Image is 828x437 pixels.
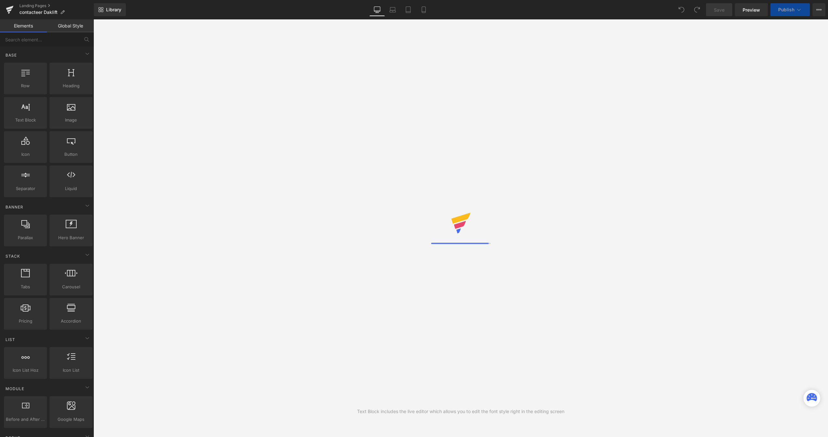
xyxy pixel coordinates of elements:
[357,408,564,415] div: Text Block includes the live editor which allows you to edit the font style right in the editing ...
[778,7,794,12] span: Publish
[5,204,24,210] span: Banner
[691,3,703,16] button: Redo
[94,3,126,16] a: New Library
[51,283,91,290] span: Carousel
[19,10,58,15] span: contacteer Daklift
[5,386,25,392] span: Module
[5,52,17,58] span: Base
[51,318,91,325] span: Accordion
[5,336,16,343] span: List
[51,234,91,241] span: Hero Banner
[6,318,45,325] span: Pricing
[6,416,45,423] span: Before and After Images
[51,185,91,192] span: Liquid
[714,6,724,13] span: Save
[416,3,431,16] a: Mobile
[47,19,94,32] a: Global Style
[369,3,385,16] a: Desktop
[51,416,91,423] span: Google Maps
[385,3,400,16] a: Laptop
[6,367,45,374] span: Icon List Hoz
[6,117,45,123] span: Text Block
[19,3,94,8] a: Landing Pages
[6,185,45,192] span: Separator
[812,3,825,16] button: More
[6,151,45,158] span: Icon
[51,367,91,374] span: Icon List
[51,117,91,123] span: Image
[5,253,21,259] span: Stack
[770,3,810,16] button: Publish
[106,7,121,13] span: Library
[6,82,45,89] span: Row
[51,82,91,89] span: Heading
[735,3,768,16] a: Preview
[6,283,45,290] span: Tabs
[6,234,45,241] span: Parallax
[675,3,688,16] button: Undo
[51,151,91,158] span: Button
[400,3,416,16] a: Tablet
[743,6,760,13] span: Preview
